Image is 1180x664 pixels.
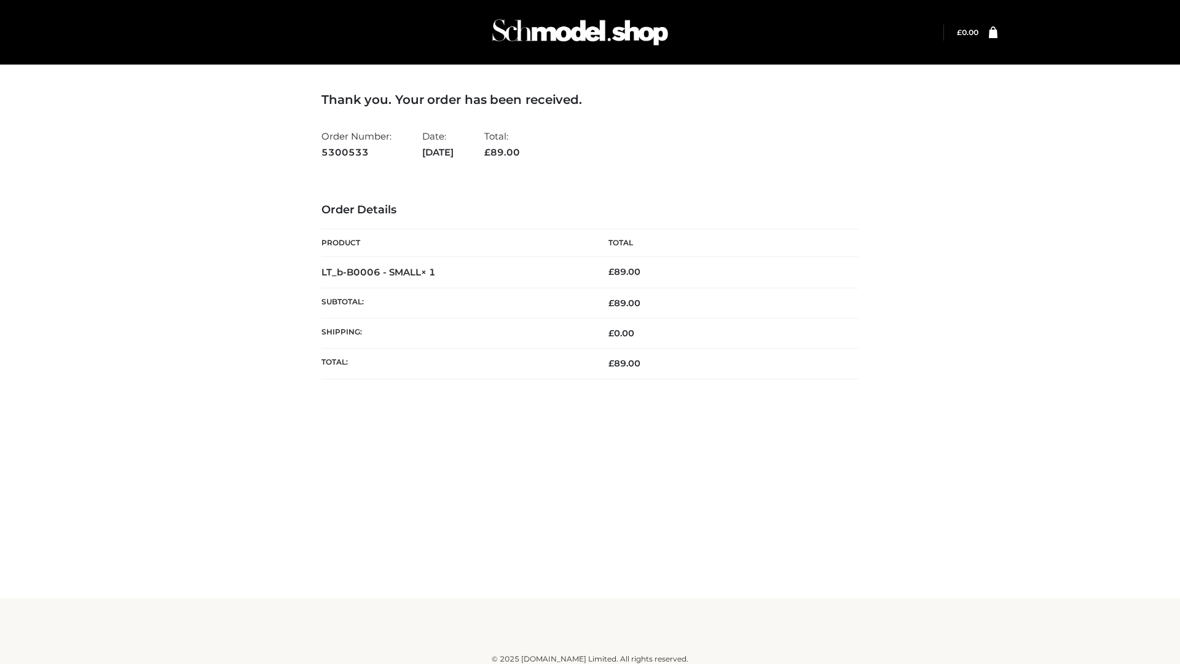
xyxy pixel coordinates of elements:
span: 89.00 [484,146,520,158]
h3: Thank you. Your order has been received. [321,92,859,107]
span: £ [608,328,614,339]
li: Date: [422,125,454,163]
bdi: 0.00 [608,328,634,339]
th: Total: [321,349,590,379]
li: Total: [484,125,520,163]
span: 89.00 [608,358,640,369]
span: £ [957,28,962,37]
strong: [DATE] [422,144,454,160]
img: Schmodel Admin 964 [488,8,672,57]
a: £0.00 [957,28,978,37]
span: £ [608,358,614,369]
li: Order Number: [321,125,391,163]
th: Total [590,229,859,257]
span: 89.00 [608,298,640,309]
th: Subtotal: [321,288,590,318]
h3: Order Details [321,204,859,217]
span: £ [608,266,614,277]
strong: 5300533 [321,144,391,160]
strong: × 1 [421,266,436,278]
span: £ [608,298,614,309]
th: Shipping: [321,318,590,349]
strong: LT_b-B0006 - SMALL [321,266,436,278]
bdi: 89.00 [608,266,640,277]
th: Product [321,229,590,257]
bdi: 0.00 [957,28,978,37]
span: £ [484,146,490,158]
